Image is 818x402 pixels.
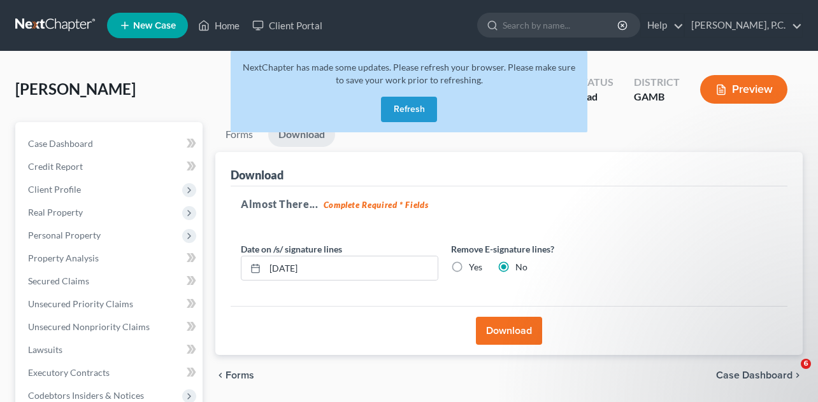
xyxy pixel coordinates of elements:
[28,298,133,309] span: Unsecured Priority Claims
[801,359,811,369] span: 6
[716,370,793,380] span: Case Dashboard
[716,370,803,380] a: Case Dashboard chevron_right
[265,256,438,281] input: MM/DD/YYYY
[28,207,83,218] span: Real Property
[685,14,802,37] a: [PERSON_NAME], P.C.
[576,90,613,104] div: Lead
[28,321,150,332] span: Unsecured Nonpriority Claims
[634,75,680,90] div: District
[28,275,89,286] span: Secured Claims
[192,14,246,37] a: Home
[231,167,283,183] div: Download
[215,122,263,147] a: Forms
[226,370,254,380] span: Forms
[576,75,613,90] div: Status
[503,13,619,37] input: Search by name...
[18,338,203,361] a: Lawsuits
[241,242,342,256] label: Date on /s/ signature lines
[18,270,203,293] a: Secured Claims
[451,242,649,256] label: Remove E-signature lines?
[28,344,62,355] span: Lawsuits
[775,359,805,389] iframe: Intercom live chat
[28,161,83,172] span: Credit Report
[476,317,542,345] button: Download
[381,97,437,122] button: Refresh
[18,247,203,270] a: Property Analysis
[15,80,136,98] span: [PERSON_NAME]
[18,293,203,315] a: Unsecured Priority Claims
[28,390,144,401] span: Codebtors Insiders & Notices
[243,62,575,85] span: NextChapter has made some updates. Please refresh your browser. Please make sure to save your wor...
[469,261,482,274] label: Yes
[515,261,527,274] label: No
[700,75,787,104] button: Preview
[634,90,680,104] div: GAMB
[28,367,110,378] span: Executory Contracts
[28,230,101,240] span: Personal Property
[18,132,203,155] a: Case Dashboard
[324,200,429,210] strong: Complete Required * Fields
[241,197,777,212] h5: Almost There...
[133,21,176,31] span: New Case
[28,138,93,149] span: Case Dashboard
[215,370,271,380] button: chevron_left Forms
[18,361,203,384] a: Executory Contracts
[28,184,81,195] span: Client Profile
[246,14,329,37] a: Client Portal
[28,253,99,263] span: Property Analysis
[215,370,226,380] i: chevron_left
[18,315,203,338] a: Unsecured Nonpriority Claims
[18,155,203,178] a: Credit Report
[641,14,684,37] a: Help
